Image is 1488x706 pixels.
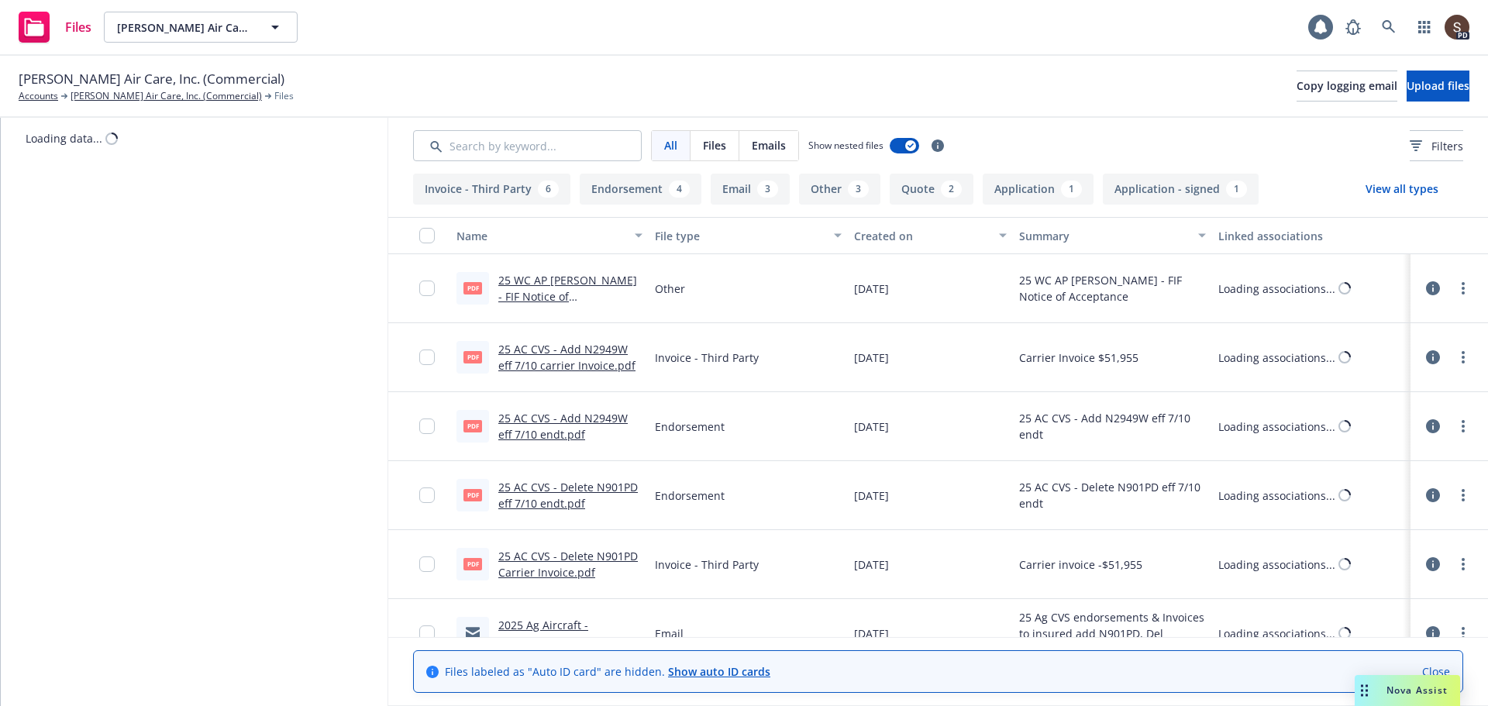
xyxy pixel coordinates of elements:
div: Loading associations... [1218,556,1335,573]
div: Loading associations... [1218,418,1335,435]
span: Endorsement [655,418,725,435]
a: 25 AC CVS - Delete N901PD Carrier Invoice.pdf [498,549,638,580]
div: Drag to move [1355,675,1374,706]
button: Filters [1410,130,1463,161]
a: Search [1373,12,1404,43]
span: Show nested files [808,139,883,152]
a: 25 AC CVS - Add N2949W eff 7/10 endt.pdf [498,411,628,442]
div: 1 [1226,181,1247,198]
span: All [664,137,677,153]
button: Email [711,174,790,205]
span: Files labeled as "Auto ID card" are hidden. [445,663,770,680]
button: Other [799,174,880,205]
span: Other [655,281,685,297]
div: 4 [669,181,690,198]
a: more [1454,555,1472,573]
span: [DATE] [854,350,889,366]
button: Summary [1013,217,1211,254]
span: [DATE] [854,418,889,435]
div: 1 [1061,181,1082,198]
input: Toggle Row Selected [419,281,435,296]
a: more [1454,417,1472,436]
input: Toggle Row Selected [419,418,435,434]
span: Upload files [1407,78,1469,93]
a: Show auto ID cards [668,664,770,679]
span: Copy logging email [1297,78,1397,93]
div: Created on [854,228,990,244]
button: Upload files [1407,71,1469,102]
a: Files [12,5,98,49]
input: Search by keyword... [413,130,642,161]
input: Toggle Row Selected [419,350,435,365]
a: Close [1422,663,1450,680]
div: 2 [941,181,962,198]
div: Loading associations... [1218,350,1335,366]
button: Created on [848,217,1014,254]
div: 3 [848,181,869,198]
span: Endorsement [655,487,725,504]
input: Toggle Row Selected [419,487,435,503]
button: Endorsement [580,174,701,205]
span: [DATE] [854,487,889,504]
span: Invoice - Third Party [655,350,759,366]
div: Loading associations... [1218,625,1335,642]
span: Invoice - Third Party [655,556,759,573]
span: 25 AC CVS - Add N2949W eff 7/10 endt [1019,410,1205,443]
span: Email [655,625,684,642]
a: more [1454,486,1472,505]
input: Toggle Row Selected [419,556,435,572]
span: Filters [1431,138,1463,154]
a: 2025 Ag Aircraft - endorsements & Invoices to insured.msg [498,618,642,665]
a: 25 AC CVS - Delete N901PD eff 7/10 endt.pdf [498,480,638,511]
button: Invoice - Third Party [413,174,570,205]
span: 25 WC AP [PERSON_NAME] - FIF Notice of Acceptance [1019,272,1205,305]
span: pdf [463,351,482,363]
a: 25 AC CVS - Add N2949W eff 7/10 carrier Invoice.pdf [498,342,635,373]
a: Accounts [19,89,58,103]
span: [DATE] [854,556,889,573]
button: Application - signed [1103,174,1259,205]
button: Application [983,174,1094,205]
span: 25 Ag CVS endorsements & Invoices to insured add N901PD, Del N2949W eff. [DATE] [1019,609,1205,658]
span: [PERSON_NAME] Air Care, Inc. (Commercial) [19,69,284,89]
div: Name [456,228,625,244]
a: more [1454,279,1472,298]
button: Name [450,217,649,254]
span: pdf [463,282,482,294]
a: Report a Bug [1338,12,1369,43]
button: Quote [890,174,973,205]
button: View all types [1341,174,1463,205]
div: 6 [538,181,559,198]
button: Nova Assist [1355,675,1460,706]
button: File type [649,217,847,254]
span: 25 AC CVS - Delete N901PD eff 7/10 endt [1019,479,1205,511]
span: Nova Assist [1386,684,1448,697]
a: more [1454,348,1472,367]
span: Files [703,137,726,153]
button: Linked associations [1212,217,1410,254]
span: pdf [463,558,482,570]
span: Files [65,21,91,33]
a: Switch app [1409,12,1440,43]
div: File type [655,228,824,244]
button: [PERSON_NAME] Air Care, Inc. (Commercial) [104,12,298,43]
button: Copy logging email [1297,71,1397,102]
a: 25 WC AP [PERSON_NAME] - FIF Notice of Acceptance.pdf [498,273,637,320]
input: Select all [419,228,435,243]
span: Filters [1410,138,1463,154]
span: pdf [463,489,482,501]
span: Emails [752,137,786,153]
div: 3 [757,181,778,198]
div: Loading associations... [1218,281,1335,297]
a: more [1454,624,1472,642]
input: Toggle Row Selected [419,625,435,641]
span: [PERSON_NAME] Air Care, Inc. (Commercial) [117,19,251,36]
span: pdf [463,420,482,432]
span: Carrier Invoice $51,955 [1019,350,1138,366]
span: [DATE] [854,625,889,642]
div: Summary [1019,228,1188,244]
div: Loading associations... [1218,487,1335,504]
a: [PERSON_NAME] Air Care, Inc. (Commercial) [71,89,262,103]
img: photo [1445,15,1469,40]
span: Files [274,89,294,103]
